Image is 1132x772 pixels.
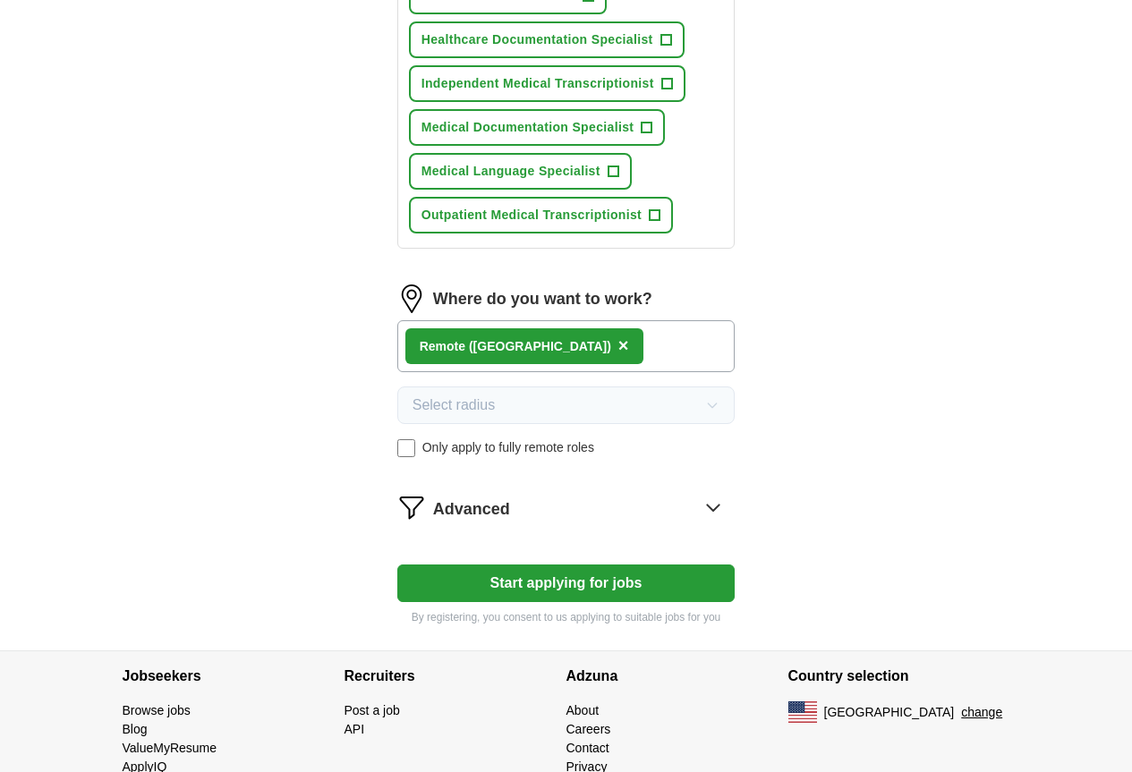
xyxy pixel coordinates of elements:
button: change [961,703,1002,722]
a: About [566,703,600,717]
span: × [618,335,629,355]
span: Independent Medical Transcriptionist [421,74,654,93]
a: Post a job [345,703,400,717]
button: × [618,333,629,360]
img: location.png [397,284,426,313]
h4: Country selection [788,651,1010,701]
span: Advanced [433,497,510,522]
button: Independent Medical Transcriptionist [409,65,685,102]
a: ValueMyResume [123,741,217,755]
a: API [345,722,365,736]
button: Select radius [397,386,736,424]
button: Medical Documentation Specialist [409,109,666,146]
button: Healthcare Documentation Specialist [409,21,685,58]
button: Medical Language Specialist [409,153,632,190]
span: Medical Documentation Specialist [421,118,634,137]
span: Outpatient Medical Transcriptionist [421,206,642,225]
button: Outpatient Medical Transcriptionist [409,197,673,233]
label: Where do you want to work? [433,287,652,311]
img: filter [397,493,426,522]
span: Medical Language Specialist [421,162,600,181]
a: Browse jobs [123,703,191,717]
span: [GEOGRAPHIC_DATA] [824,703,955,722]
button: Start applying for jobs [397,564,736,602]
p: By registering, you consent to us applying to suitable jobs for you [397,609,736,625]
span: Healthcare Documentation Specialist [421,30,653,49]
input: Only apply to fully remote roles [397,439,415,457]
div: Remote ([GEOGRAPHIC_DATA]) [420,337,611,356]
span: Only apply to fully remote roles [422,438,594,457]
span: Select radius [413,394,496,416]
a: Blog [123,722,148,736]
img: US flag [788,701,817,723]
a: Contact [566,741,609,755]
a: Careers [566,722,611,736]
